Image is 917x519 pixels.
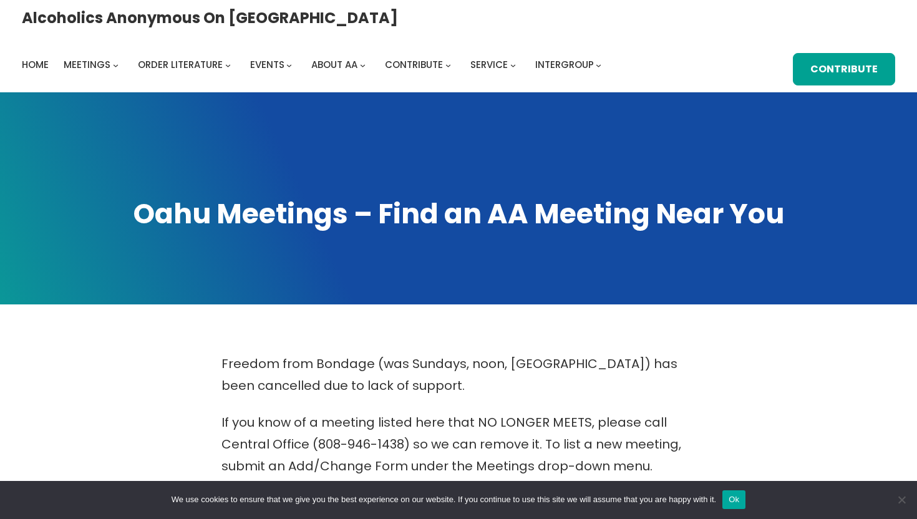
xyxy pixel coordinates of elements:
span: We use cookies to ensure that we give you the best experience on our website. If you continue to ... [172,493,716,506]
button: Meetings submenu [113,62,119,67]
span: About AA [311,58,357,71]
p: If you know of a meeting listed here that NO LONGER MEETS, please call Central Office (808-946-14... [221,412,696,477]
button: Ok [722,490,745,509]
span: Home [22,58,49,71]
a: Events [250,56,284,74]
span: Events [250,58,284,71]
nav: Intergroup [22,56,606,74]
button: Contribute submenu [445,62,451,67]
span: Intergroup [535,58,594,71]
a: Home [22,56,49,74]
button: About AA submenu [360,62,366,67]
button: Events submenu [286,62,292,67]
a: Meetings [64,56,110,74]
a: Intergroup [535,56,594,74]
p: Freedom from Bondage (was Sundays, noon, [GEOGRAPHIC_DATA]) has been cancelled due to lack of sup... [221,353,696,397]
button: Intergroup submenu [596,62,601,67]
button: Service submenu [510,62,516,67]
a: Service [470,56,508,74]
span: Meetings [64,58,110,71]
a: Contribute [793,53,895,85]
span: Service [470,58,508,71]
span: No [895,493,908,506]
a: About AA [311,56,357,74]
a: Contribute [385,56,443,74]
h1: Oahu Meetings – Find an AA Meeting Near You [22,195,895,233]
span: Order Literature [138,58,223,71]
button: Order Literature submenu [225,62,231,67]
a: Alcoholics Anonymous on [GEOGRAPHIC_DATA] [22,4,398,31]
span: Contribute [385,58,443,71]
